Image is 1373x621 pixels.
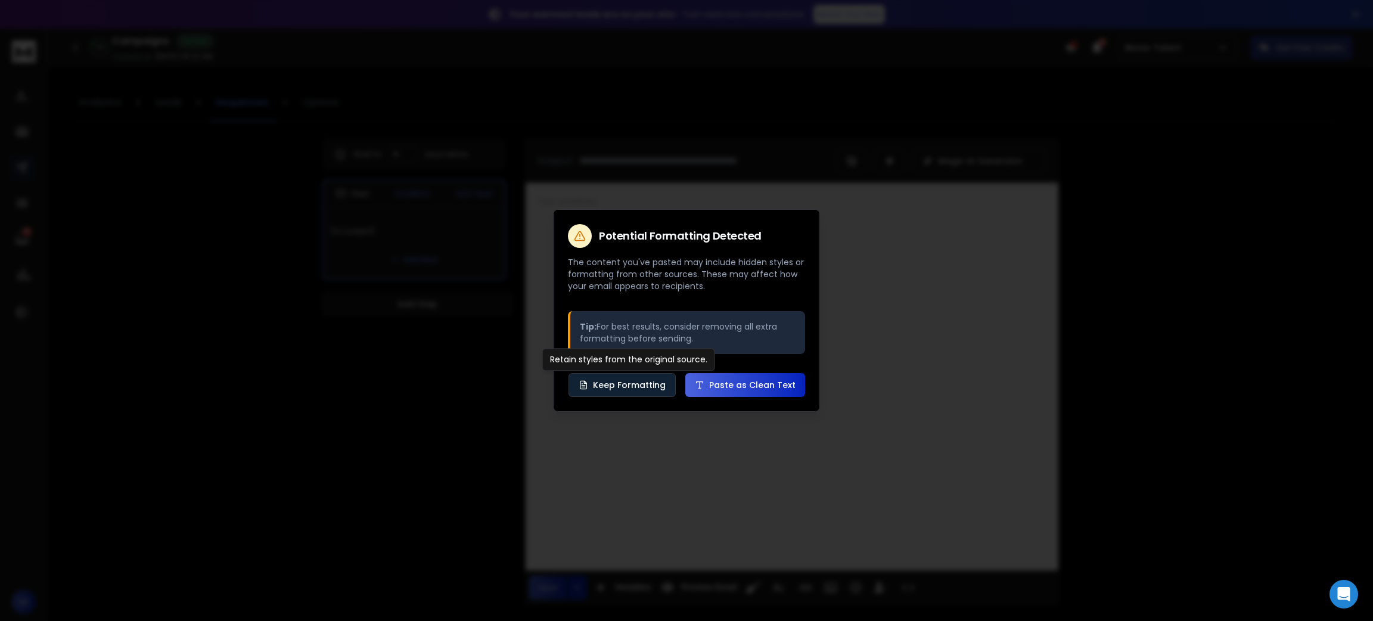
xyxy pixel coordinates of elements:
[685,373,805,397] button: Paste as Clean Text
[599,231,762,241] h2: Potential Formatting Detected
[568,256,805,292] p: The content you've pasted may include hidden styles or formatting from other sources. These may a...
[1329,580,1358,608] div: Open Intercom Messenger
[569,373,676,397] button: Keep Formatting
[580,321,796,344] p: For best results, consider removing all extra formatting before sending.
[542,348,715,371] div: Retain styles from the original source.
[580,321,597,333] strong: Tip:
